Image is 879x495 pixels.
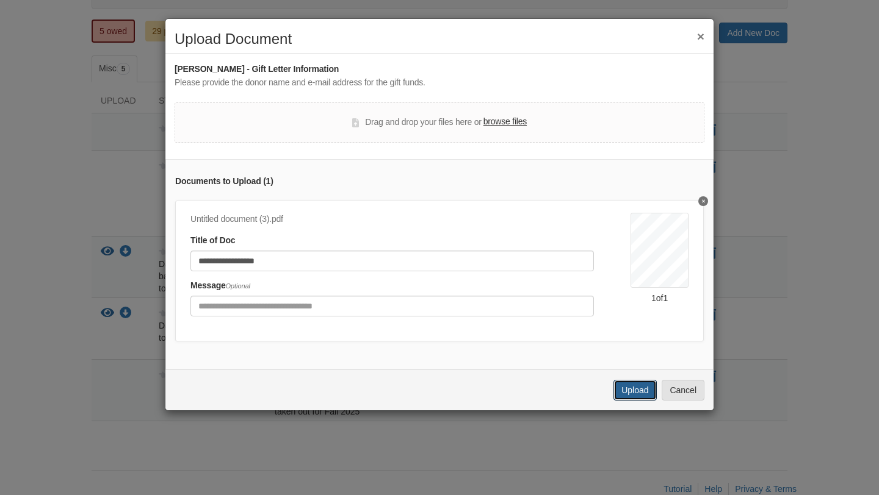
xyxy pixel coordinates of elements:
div: 1 of 1 [631,292,689,304]
div: Drag and drop your files here or [352,115,527,130]
button: × [697,30,704,43]
label: browse files [483,115,527,129]
h2: Upload Document [175,31,704,47]
label: Title of Doc [190,234,235,247]
div: Documents to Upload ( 1 ) [175,175,704,188]
div: [PERSON_NAME] - Gift Letter Information [175,63,704,76]
label: Message [190,279,250,293]
button: Cancel [662,380,704,401]
span: Optional [226,282,250,290]
input: Document Title [190,251,594,271]
button: Delete Name of gift giver [698,196,708,206]
input: Include any comments on this document [190,296,594,316]
div: Untitled document (3).pdf [190,213,594,226]
button: Upload [613,380,656,401]
div: Please provide the donor name and e-mail address for the gift funds. [175,76,704,90]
